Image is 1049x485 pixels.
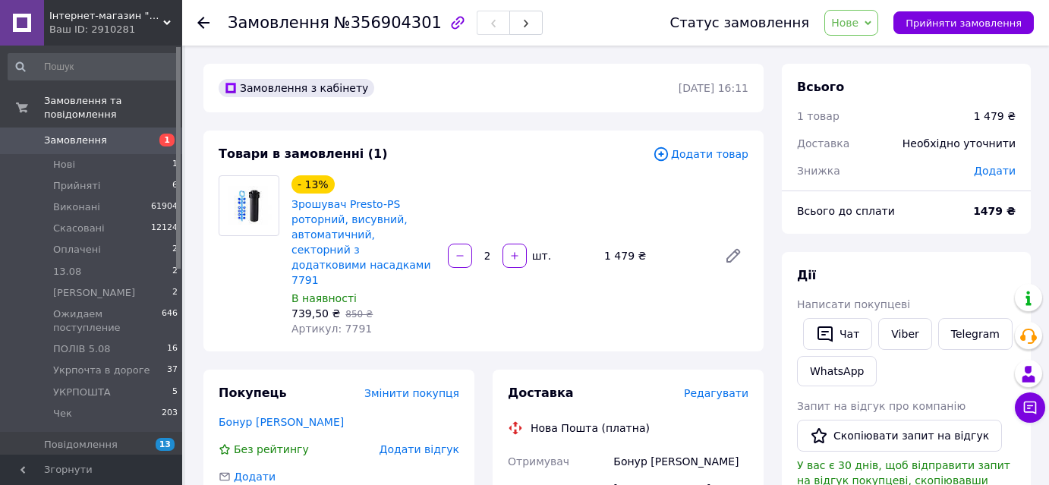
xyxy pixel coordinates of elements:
[172,243,178,257] span: 2
[53,342,111,356] span: ПОЛІВ 5.08
[527,420,654,436] div: Нова Пошта (платна)
[610,448,751,475] div: Бонур [PERSON_NAME]
[53,286,135,300] span: [PERSON_NAME]
[53,307,162,335] span: Ожидаем поступление
[151,222,178,235] span: 12124
[670,15,810,30] div: Статус замовлення
[219,146,388,161] span: Товари в замовленні (1)
[53,364,150,377] span: Укрпочта в дороге
[797,110,840,122] span: 1 товар
[162,407,178,420] span: 203
[797,205,895,217] span: Всього до сплати
[508,455,569,468] span: Отримувач
[291,292,357,304] span: В наявності
[234,471,276,483] span: Додати
[172,158,178,172] span: 1
[197,15,209,30] div: Повернутися назад
[44,438,118,452] span: Повідомлення
[53,386,111,399] span: УКРПОШТА
[893,11,1034,34] button: Прийняти замовлення
[598,245,712,266] div: 1 479 ₴
[797,298,910,310] span: Написати покупцеві
[973,205,1016,217] b: 1479 ₴
[797,420,1002,452] button: Скопіювати запит на відгук
[44,134,107,147] span: Замовлення
[53,265,81,279] span: 13.08
[8,53,179,80] input: Пошук
[718,241,748,271] a: Редагувати
[938,318,1013,350] a: Telegram
[219,186,279,226] img: Зрошувач Presto-PS роторний, висувний, автоматичний, секторний з додатковими насадками 7791
[167,364,178,377] span: 37
[291,198,431,286] a: Зрошувач Presto-PS роторний, висувний, автоматичний, секторний з додатковими насадками 7791
[219,416,344,428] a: Бонур [PERSON_NAME]
[893,127,1025,160] div: Необхідно уточнити
[797,137,849,150] span: Доставка
[172,179,178,193] span: 6
[172,386,178,399] span: 5
[151,200,178,214] span: 61904
[797,165,840,177] span: Знижка
[291,323,372,335] span: Артикул: 7791
[653,146,748,162] span: Додати товар
[167,342,178,356] span: 16
[53,200,100,214] span: Виконані
[53,243,101,257] span: Оплачені
[797,356,877,386] a: WhatsApp
[345,309,373,320] span: 850 ₴
[53,222,105,235] span: Скасовані
[974,165,1016,177] span: Додати
[334,14,442,32] span: №356904301
[684,387,748,399] span: Редагувати
[831,17,858,29] span: Нове
[508,386,574,400] span: Доставка
[797,400,966,412] span: Запит на відгук про компанію
[974,109,1016,124] div: 1 479 ₴
[53,158,75,172] span: Нові
[679,82,748,94] time: [DATE] 16:11
[53,179,100,193] span: Прийняті
[291,307,340,320] span: 739,50 ₴
[172,265,178,279] span: 2
[878,318,931,350] a: Viber
[219,79,374,97] div: Замовлення з кабінету
[291,175,335,194] div: - 13%
[172,286,178,300] span: 2
[44,94,182,121] span: Замовлення та повідомлення
[49,9,163,23] span: Інтернет-магазин "Катушка"
[1015,392,1045,423] button: Чат з покупцем
[528,248,553,263] div: шт.
[49,23,182,36] div: Ваш ID: 2910281
[156,438,175,451] span: 13
[803,318,872,350] button: Чат
[53,407,72,420] span: Чек
[159,134,175,146] span: 1
[906,17,1022,29] span: Прийняти замовлення
[380,443,459,455] span: Додати відгук
[234,443,309,455] span: Без рейтингу
[797,268,816,282] span: Дії
[797,80,844,94] span: Всього
[219,386,287,400] span: Покупець
[364,387,459,399] span: Змінити покупця
[228,14,329,32] span: Замовлення
[162,307,178,335] span: 646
